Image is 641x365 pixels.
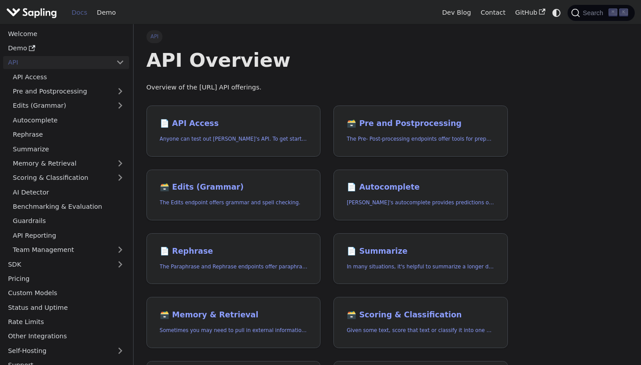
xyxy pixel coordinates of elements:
p: The Edits endpoint offers grammar and spell checking. [160,199,308,207]
button: Search (Command+K) [568,5,634,21]
a: Rephrase [8,128,129,141]
a: Scoring & Classification [8,171,129,184]
a: Memory & Retrieval [8,157,129,170]
a: Welcome [3,27,129,40]
a: Demo [3,42,129,55]
a: Benchmarking & Evaluation [8,200,129,213]
nav: Breadcrumbs [146,30,508,43]
a: 📄️ API AccessAnyone can test out [PERSON_NAME]'s API. To get started with the API, simply: [146,105,321,157]
kbd: K [619,8,628,16]
a: Docs [67,6,92,20]
h2: Edits (Grammar) [160,182,308,192]
a: Custom Models [3,287,129,300]
a: 🗃️ Memory & RetrievalSometimes you may need to pull in external information that doesn't fit in t... [146,297,321,348]
button: Collapse sidebar category 'API' [111,56,129,69]
h2: API Access [160,119,308,129]
a: Sapling.ai [6,6,60,19]
a: Dev Blog [437,6,475,20]
p: Overview of the [URL] API offerings. [146,82,508,93]
h1: API Overview [146,48,508,72]
a: Pre and Postprocessing [8,85,129,98]
a: SDK [3,258,111,271]
a: Rate Limits [3,316,129,328]
a: GitHub [510,6,550,20]
button: Switch between dark and light mode (currently system mode) [550,6,563,19]
h2: Summarize [347,247,495,256]
a: Contact [476,6,511,20]
button: Expand sidebar category 'SDK' [111,258,129,271]
a: Status and Uptime [3,301,129,314]
p: Anyone can test out Sapling's API. To get started with the API, simply: [160,135,308,143]
h2: Scoring & Classification [347,310,495,320]
a: API [3,56,111,69]
a: Summarize [8,142,129,155]
img: Sapling.ai [6,6,57,19]
h2: Rephrase [160,247,308,256]
a: API Reporting [8,229,129,242]
a: 📄️ RephraseThe Paraphrase and Rephrase endpoints offer paraphrasing for particular styles. [146,233,321,284]
a: API Access [8,70,129,83]
span: Search [580,9,609,16]
a: Autocomplete [8,114,129,126]
p: In many situations, it's helpful to summarize a longer document into a shorter, more easily diges... [347,263,495,271]
a: Edits (Grammar) [8,99,129,112]
a: 📄️ Autocomplete[PERSON_NAME]'s autocomplete provides predictions of the next few characters or words [333,170,508,221]
a: 🗃️ Pre and PostprocessingThe Pre- Post-processing endpoints offer tools for preparing your text d... [333,105,508,157]
a: 📄️ SummarizeIn many situations, it's helpful to summarize a longer document into a shorter, more ... [333,233,508,284]
span: API [146,30,163,43]
a: AI Detector [8,186,129,199]
h2: Pre and Postprocessing [347,119,495,129]
h2: Memory & Retrieval [160,310,308,320]
p: Sapling's autocomplete provides predictions of the next few characters or words [347,199,495,207]
kbd: ⌘ [609,8,617,16]
a: 🗃️ Scoring & ClassificationGiven some text, score that text or classify it into one of a set of p... [333,297,508,348]
p: The Pre- Post-processing endpoints offer tools for preparing your text data for ingestation as we... [347,135,495,143]
p: Given some text, score that text or classify it into one of a set of pre-specified categories. [347,326,495,335]
a: Other Integrations [3,330,129,343]
a: Team Management [8,243,129,256]
a: Pricing [3,272,129,285]
p: Sometimes you may need to pull in external information that doesn't fit in the context size of an... [160,326,308,335]
h2: Autocomplete [347,182,495,192]
a: Demo [92,6,121,20]
a: 🗃️ Edits (Grammar)The Edits endpoint offers grammar and spell checking. [146,170,321,221]
p: The Paraphrase and Rephrase endpoints offer paraphrasing for particular styles. [160,263,308,271]
a: Self-Hosting [3,344,129,357]
a: Guardrails [8,215,129,227]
